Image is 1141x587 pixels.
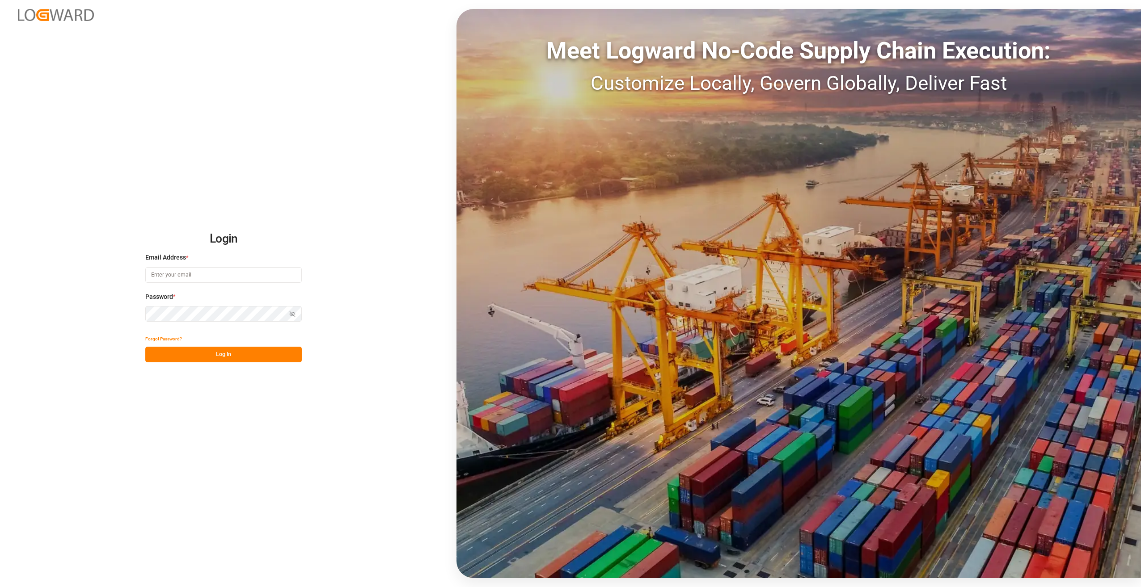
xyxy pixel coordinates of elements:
input: Enter your email [145,267,302,283]
span: Password [145,292,173,302]
div: Meet Logward No-Code Supply Chain Execution: [456,34,1141,68]
h2: Login [145,225,302,253]
img: Logward_new_orange.png [18,9,94,21]
button: Log In [145,347,302,362]
span: Email Address [145,253,186,262]
div: Customize Locally, Govern Globally, Deliver Fast [456,68,1141,98]
button: Forgot Password? [145,331,182,347]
